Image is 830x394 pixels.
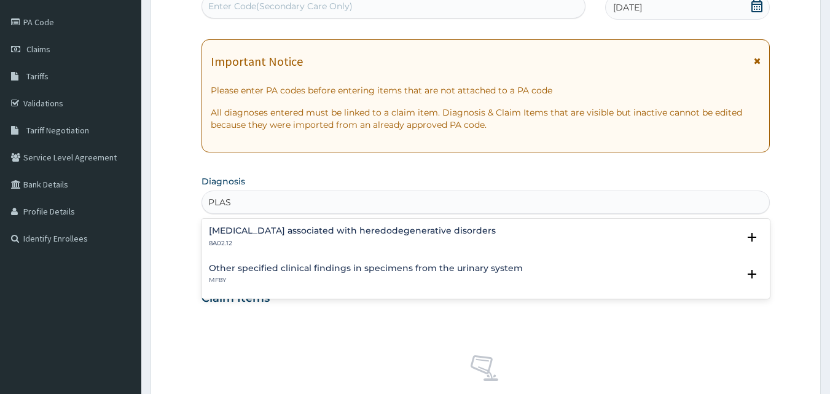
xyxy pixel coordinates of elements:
[26,71,49,82] span: Tariffs
[209,226,496,235] h4: [MEDICAL_DATA] associated with heredodegenerative disorders
[209,239,496,248] p: 8A02.12
[211,55,303,68] h1: Important Notice
[209,264,523,273] h4: Other specified clinical findings in specimens from the urinary system
[613,1,642,14] span: [DATE]
[745,230,759,245] i: open select status
[26,44,50,55] span: Claims
[211,106,761,131] p: All diagnoses entered must be linked to a claim item. Diagnosis & Claim Items that are visible bu...
[209,276,523,285] p: MF8Y
[202,175,245,187] label: Diagnosis
[745,267,759,282] i: open select status
[26,125,89,136] span: Tariff Negotiation
[211,84,761,97] p: Please enter PA codes before entering items that are not attached to a PA code
[202,292,270,305] h3: Claim Items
